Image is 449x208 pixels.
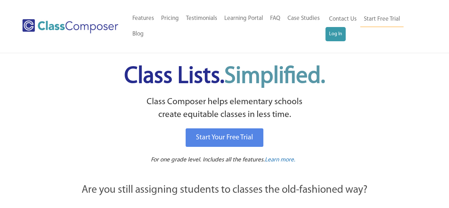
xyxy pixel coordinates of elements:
[129,11,158,26] a: Features
[284,11,323,26] a: Case Studies
[151,157,265,163] span: For one grade level. Includes all the features.
[196,134,253,141] span: Start Your Free Trial
[44,182,406,198] p: Are you still assigning students to classes the old-fashioned way?
[129,26,147,42] a: Blog
[43,96,407,122] p: Class Composer helps elementary schools create equitable classes in less time.
[129,11,325,42] nav: Header Menu
[124,65,325,88] span: Class Lists.
[224,65,325,88] span: Simplified.
[325,27,346,41] a: Log In
[182,11,221,26] a: Testimonials
[158,11,182,26] a: Pricing
[267,11,284,26] a: FAQ
[360,11,404,27] a: Start Free Trial
[325,11,421,41] nav: Header Menu
[186,128,263,147] a: Start Your Free Trial
[221,11,267,26] a: Learning Portal
[22,19,118,33] img: Class Composer
[325,11,360,27] a: Contact Us
[265,157,295,163] span: Learn more.
[265,156,295,165] a: Learn more.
